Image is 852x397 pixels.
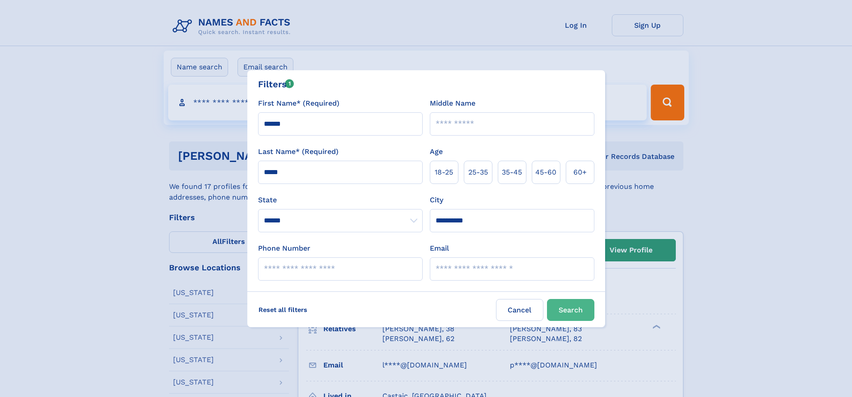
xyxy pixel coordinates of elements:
[430,195,443,205] label: City
[258,77,294,91] div: Filters
[258,146,339,157] label: Last Name* (Required)
[573,167,587,178] span: 60+
[430,146,443,157] label: Age
[430,243,449,254] label: Email
[547,299,594,321] button: Search
[435,167,453,178] span: 18‑25
[258,98,339,109] label: First Name* (Required)
[535,167,556,178] span: 45‑60
[430,98,475,109] label: Middle Name
[502,167,522,178] span: 35‑45
[253,299,313,320] label: Reset all filters
[258,243,310,254] label: Phone Number
[468,167,488,178] span: 25‑35
[258,195,423,205] label: State
[496,299,543,321] label: Cancel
